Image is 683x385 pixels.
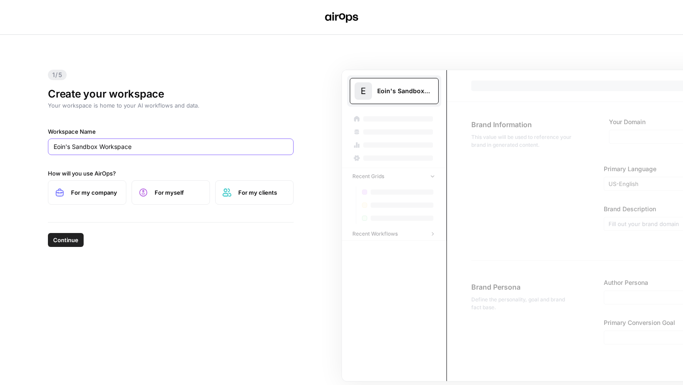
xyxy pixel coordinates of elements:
span: E [361,85,366,97]
span: For myself [155,188,203,197]
span: For my clients [238,188,286,197]
span: Continue [53,236,78,244]
p: Your workspace is home to your AI workflows and data. [48,101,294,110]
span: For my company [71,188,119,197]
input: SpaceOps [54,142,288,151]
button: Continue [48,233,84,247]
span: 1/5 [48,70,67,80]
label: Workspace Name [48,127,294,136]
label: How will you use AirOps? [48,169,294,178]
h1: Create your workspace [48,87,294,101]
